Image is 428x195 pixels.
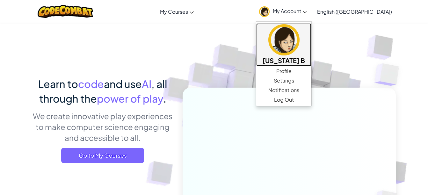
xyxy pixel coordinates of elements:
img: avatar [259,6,270,17]
a: Go to My Courses [61,148,144,163]
span: My Courses [160,8,188,15]
a: Profile [256,66,311,76]
a: My Account [256,1,310,21]
a: Log Out [256,95,311,105]
img: avatar [268,24,300,55]
img: Overlap cubes [362,48,417,102]
a: Notifications [256,85,311,95]
span: code [78,77,104,90]
span: English ([GEOGRAPHIC_DATA]) [317,8,392,15]
h5: [US_STATE] B [263,55,305,65]
p: We create innovative play experiences to make computer science engaging and accessible to all. [33,111,173,143]
span: My Account [273,8,307,14]
a: My Courses [157,3,197,20]
span: . [163,92,166,105]
img: CodeCombat logo [38,5,93,18]
span: AI [142,77,151,90]
span: power of play [97,92,163,105]
span: and use [104,77,142,90]
a: Settings [256,76,311,85]
a: English ([GEOGRAPHIC_DATA]) [314,3,395,20]
span: Learn to [38,77,78,90]
a: [US_STATE] B [256,23,311,66]
span: Notifications [268,86,299,94]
